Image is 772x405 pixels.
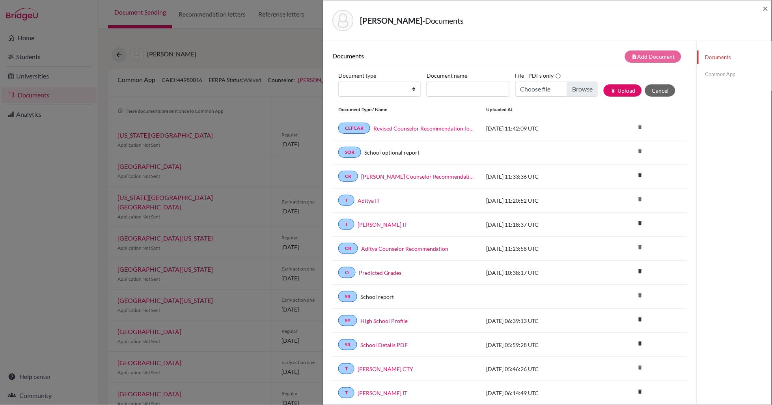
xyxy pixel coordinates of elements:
[634,315,646,325] a: delete
[634,386,646,398] i: delete
[338,315,357,326] a: SP
[361,244,449,253] a: Aditya Counselor Recommendation
[634,169,646,181] i: delete
[604,84,642,97] button: publishUpload
[359,269,401,277] a: Predicted Grades
[480,244,599,253] div: [DATE] 11:23:58 UTC
[763,4,768,13] button: Close
[634,193,646,205] i: delete
[480,317,599,325] div: [DATE] 06:39:13 UTC
[634,121,646,133] i: delete
[625,50,681,63] button: note_addAdd Document
[480,389,599,397] div: [DATE] 06:14:49 UTC
[360,341,408,349] a: School Details PDF
[763,2,768,14] span: ×
[338,363,354,374] a: T
[634,241,646,253] i: delete
[427,69,467,82] label: Document name
[634,267,646,277] a: delete
[697,67,772,81] a: Common App
[338,339,357,350] a: SR
[634,265,646,277] i: delete
[338,147,361,158] a: SOR
[358,220,407,229] a: [PERSON_NAME] IT
[338,243,358,254] a: CR
[632,54,637,60] i: note_add
[634,339,646,349] a: delete
[480,196,599,205] div: [DATE] 11:20:52 UTC
[480,341,599,349] div: [DATE] 05:59:28 UTC
[634,218,646,229] a: delete
[338,69,376,82] label: Document type
[338,387,354,398] a: T
[338,267,356,278] a: O
[634,145,646,157] i: delete
[610,88,616,93] i: publish
[634,289,646,301] i: delete
[338,171,358,182] a: CR
[634,217,646,229] i: delete
[515,69,561,82] label: File - PDFs only
[360,16,422,25] strong: [PERSON_NAME]
[338,219,354,230] a: T
[480,365,599,373] div: [DATE] 05:46:26 UTC
[332,52,510,60] h6: Documents
[480,124,599,133] div: [DATE] 11:42:09 UTC
[480,269,599,277] div: [DATE] 10:38:17 UTC
[332,106,480,113] div: Document Type / Name
[373,124,474,133] a: Revised Counselor Recommendation for [PERSON_NAME]
[480,220,599,229] div: [DATE] 11:18:37 UTC
[360,317,408,325] a: High School Profile
[634,387,646,398] a: delete
[422,16,464,25] span: - Documents
[645,84,675,97] button: Cancel
[364,148,420,157] a: School optional report
[634,314,646,325] i: delete
[361,172,474,181] a: [PERSON_NAME] Counselor Recommendation 1
[358,389,407,397] a: [PERSON_NAME] IT
[338,291,357,302] a: SR
[358,365,413,373] a: [PERSON_NAME] CTY
[634,170,646,181] a: delete
[697,50,772,64] a: Documents
[480,172,599,181] div: [DATE] 11:33:36 UTC
[358,196,380,205] a: Aditya IT
[634,362,646,373] i: delete
[360,293,394,301] a: School report
[338,123,370,134] a: CEFCAR
[338,195,354,206] a: T
[634,338,646,349] i: delete
[480,106,599,113] div: Uploaded at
